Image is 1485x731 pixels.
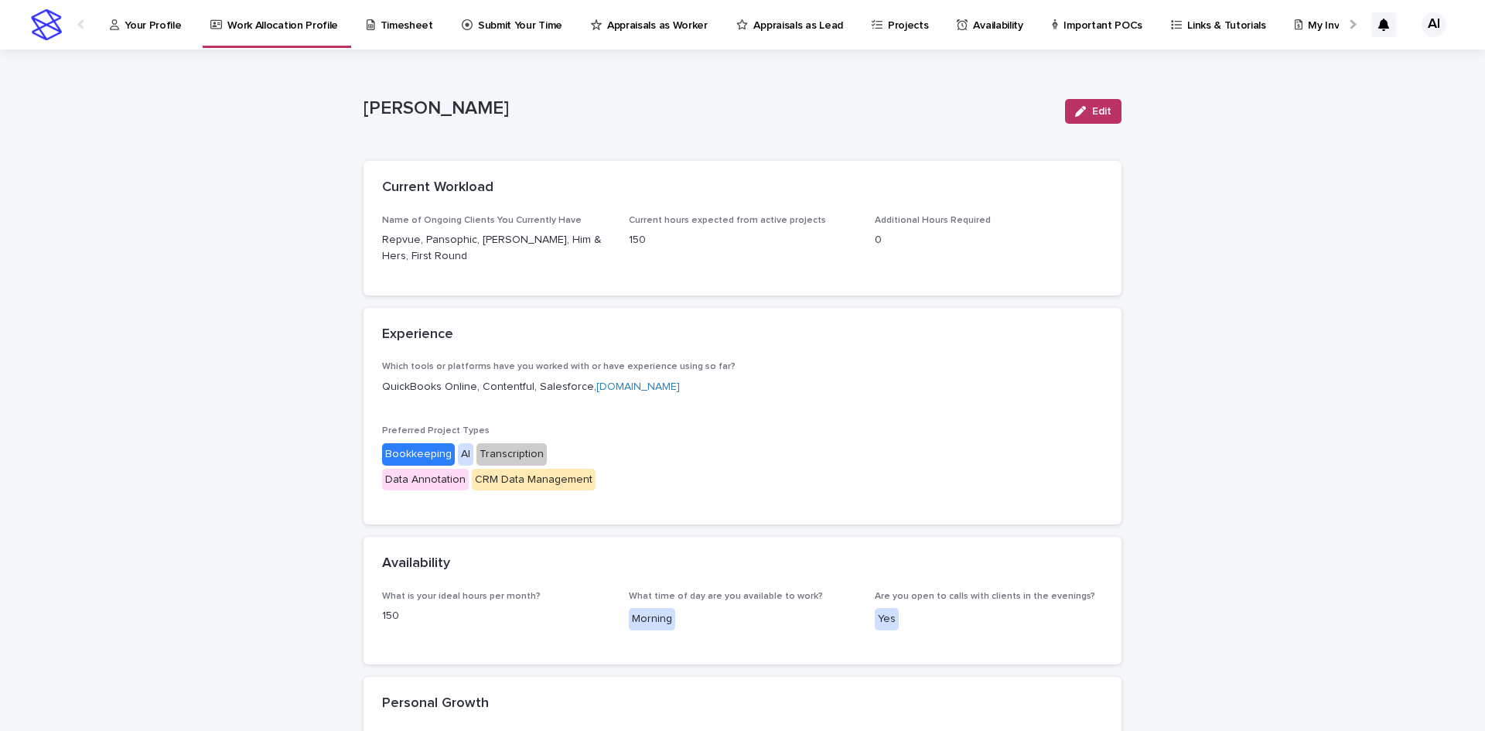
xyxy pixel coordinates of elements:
span: Current hours expected from active projects [629,216,826,225]
span: Are you open to calls with clients in the evenings? [875,592,1095,601]
span: What time of day are you available to work? [629,592,823,601]
p: [PERSON_NAME] [364,97,1053,120]
span: Edit [1092,106,1111,117]
p: 0 [875,232,1103,248]
h2: Availability [382,555,450,572]
div: Data Annotation [382,469,469,491]
div: CRM Data Management [472,469,596,491]
p: 150 [629,232,857,248]
h2: Current Workload [382,179,493,196]
div: AI [1422,12,1446,37]
h2: Experience [382,326,453,343]
span: What is your ideal hours per month? [382,592,541,601]
p: 150 [382,608,610,624]
div: AI [458,443,473,466]
div: Bookkeeping [382,443,455,466]
span: Preferred Project Types [382,426,490,436]
span: Which tools or platforms have you worked with or have experience using so far? [382,362,736,371]
a: [DOMAIN_NAME] [596,381,680,392]
div: Yes [875,608,899,630]
p: QuickBooks Online, Contentful, Salesforce, [382,379,1103,395]
span: Name of Ongoing Clients You Currently Have [382,216,582,225]
h2: Personal Growth [382,695,489,712]
button: Edit [1065,99,1121,124]
p: Repvue, Pansophic, [PERSON_NAME], Him & Hers, First Round [382,232,610,265]
img: stacker-logo-s-only.png [31,9,62,40]
div: Transcription [476,443,547,466]
span: Additional Hours Required [875,216,991,225]
div: Morning [629,608,675,630]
